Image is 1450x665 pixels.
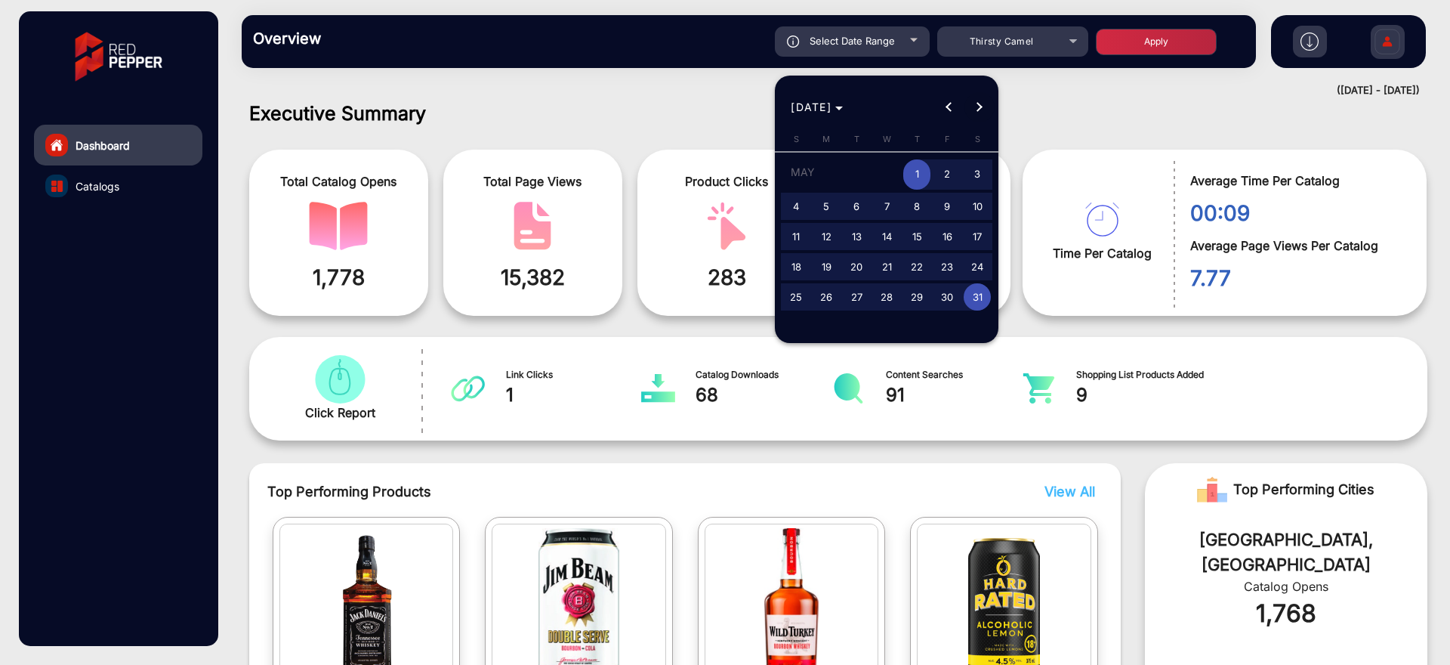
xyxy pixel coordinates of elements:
[841,221,872,252] button: May 13, 2025
[903,159,930,190] span: 1
[933,193,961,220] span: 9
[903,193,930,220] span: 8
[872,221,902,252] button: May 14, 2025
[933,253,961,280] span: 23
[964,92,995,122] button: Next month
[964,223,991,250] span: 17
[902,191,932,221] button: May 8, 2025
[791,101,831,113] span: [DATE]
[841,191,872,221] button: May 6, 2025
[872,252,902,282] button: May 21, 2025
[902,252,932,282] button: May 22, 2025
[902,282,932,312] button: May 29, 2025
[813,223,840,250] span: 12
[843,193,870,220] span: 6
[932,282,962,312] button: May 30, 2025
[902,221,932,252] button: May 15, 2025
[813,193,840,220] span: 5
[782,193,810,220] span: 4
[782,223,810,250] span: 11
[841,282,872,312] button: May 27, 2025
[964,253,991,280] span: 24
[903,253,930,280] span: 22
[781,252,811,282] button: May 18, 2025
[962,157,992,191] button: May 3, 2025
[781,282,811,312] button: May 25, 2025
[933,159,961,190] span: 2
[932,221,962,252] button: May 16, 2025
[975,134,980,144] span: S
[902,157,932,191] button: May 1, 2025
[933,283,961,311] span: 30
[811,191,841,221] button: May 5, 2025
[932,157,962,191] button: May 2, 2025
[964,159,991,190] span: 3
[903,223,930,250] span: 15
[903,283,930,311] span: 29
[781,157,902,191] td: MAY
[872,282,902,312] button: May 28, 2025
[873,253,900,280] span: 21
[962,252,992,282] button: May 24, 2025
[883,134,891,144] span: W
[813,253,840,280] span: 19
[873,193,900,220] span: 7
[964,283,991,311] span: 31
[794,134,799,144] span: S
[813,283,840,311] span: 26
[843,283,870,311] span: 27
[811,282,841,312] button: May 26, 2025
[932,252,962,282] button: May 23, 2025
[781,221,811,252] button: May 11, 2025
[945,134,950,144] span: F
[964,193,991,220] span: 10
[811,252,841,282] button: May 19, 2025
[872,191,902,221] button: May 7, 2025
[785,94,849,121] button: Choose month and year
[873,223,900,250] span: 14
[962,221,992,252] button: May 17, 2025
[822,134,830,144] span: M
[781,191,811,221] button: May 4, 2025
[962,191,992,221] button: May 10, 2025
[934,92,964,122] button: Previous month
[811,221,841,252] button: May 12, 2025
[782,283,810,311] span: 25
[873,283,900,311] span: 28
[841,252,872,282] button: May 20, 2025
[854,134,859,144] span: T
[962,282,992,312] button: May 31, 2025
[843,253,870,280] span: 20
[932,191,962,221] button: May 9, 2025
[782,253,810,280] span: 18
[915,134,920,144] span: T
[843,223,870,250] span: 13
[933,223,961,250] span: 16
